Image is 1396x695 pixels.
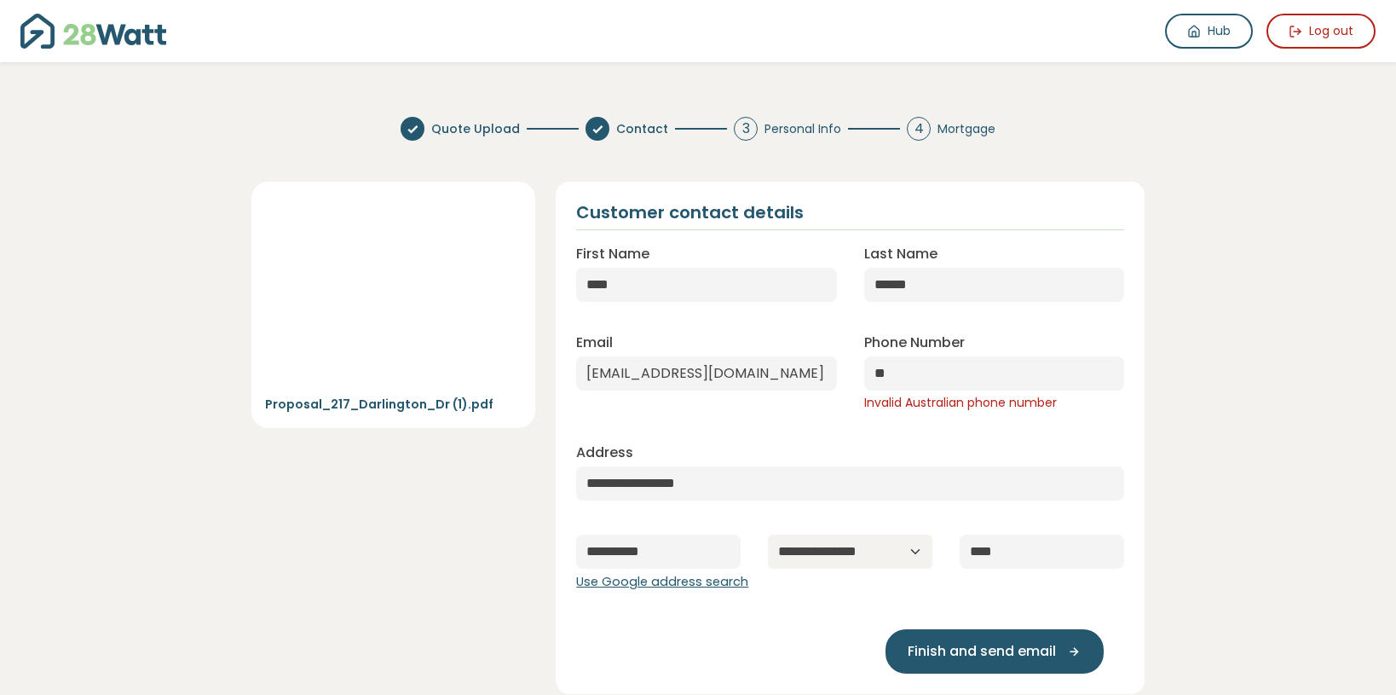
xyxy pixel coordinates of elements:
[431,120,520,138] span: Quote Upload
[1266,14,1376,49] button: Log out
[764,120,841,138] span: Personal Info
[576,244,649,264] label: First Name
[908,641,1056,662] span: Finish and send email
[576,443,633,463] label: Address
[576,202,804,223] h2: Customer contact details
[937,120,995,138] span: Mortgage
[265,395,522,414] p: Proposal_217_Darlington_Dr (1).pdf
[864,244,937,264] label: Last Name
[576,356,836,391] input: Enter email
[885,629,1104,674] button: Finish and send email
[576,573,748,592] button: Use Google address search
[1165,14,1253,49] a: Hub
[734,117,758,141] div: 3
[265,195,522,388] iframe: Uploaded Quote Preview
[864,333,965,353] label: Phone Number
[20,14,166,49] img: 28Watt
[907,117,931,141] div: 4
[576,333,613,353] label: Email
[616,120,668,138] span: Contact
[864,394,1124,412] div: Invalid Australian phone number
